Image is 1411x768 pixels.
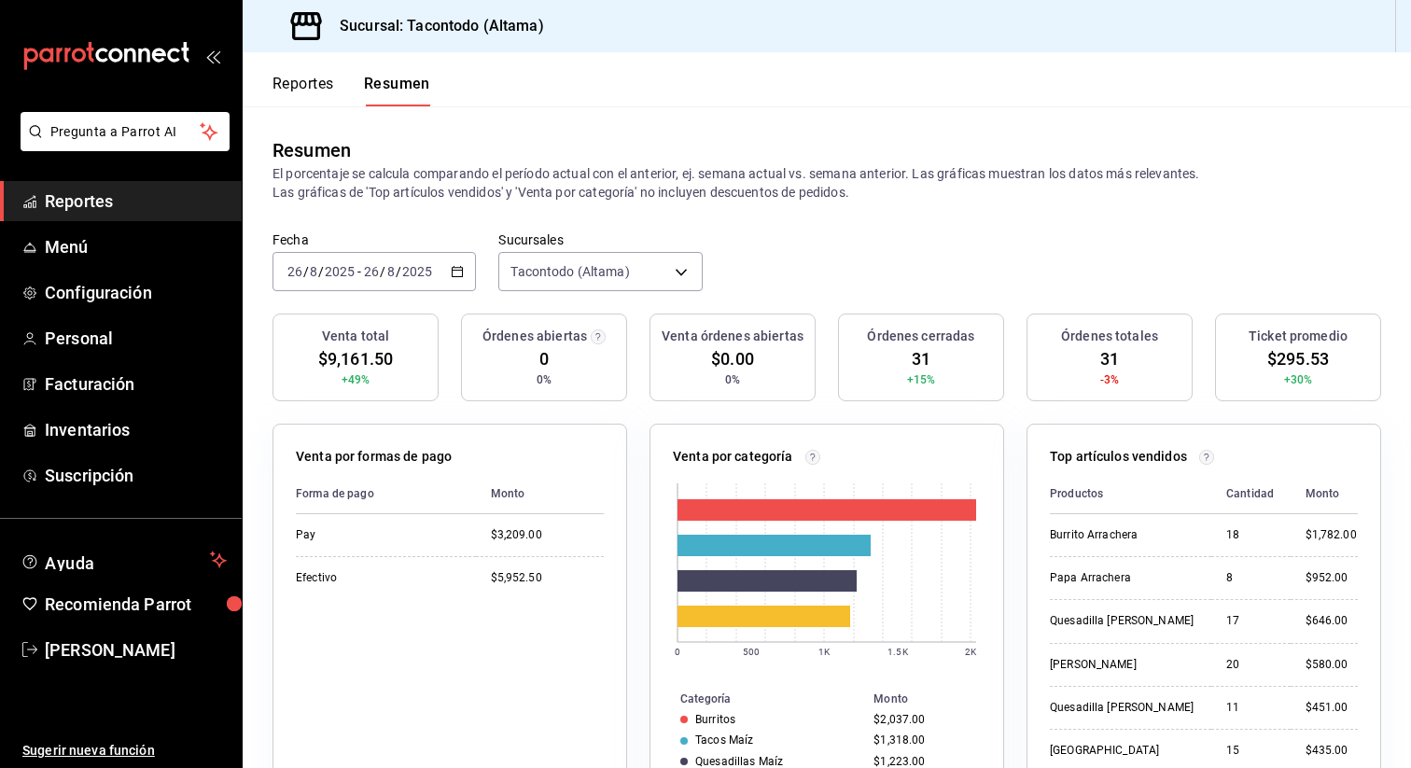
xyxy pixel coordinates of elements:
div: $952.00 [1306,570,1358,586]
span: Facturación [45,371,227,397]
h3: Órdenes abiertas [482,327,587,346]
th: Monto [476,474,604,514]
span: $9,161.50 [318,346,393,371]
div: 20 [1226,657,1275,673]
h3: Venta órdenes abiertas [662,327,803,346]
th: Categoría [650,689,866,709]
input: -- [386,264,396,279]
input: -- [309,264,318,279]
h3: Venta total [322,327,389,346]
span: $0.00 [711,346,754,371]
div: 17 [1226,613,1275,629]
input: ---- [401,264,433,279]
div: Papa Arrachera [1050,570,1196,586]
div: Tacos Maíz [695,733,753,747]
label: Sucursales [498,233,702,246]
span: - [357,264,361,279]
div: $451.00 [1306,700,1358,716]
div: $3,209.00 [491,527,604,543]
input: -- [286,264,303,279]
div: $1,318.00 [873,733,973,747]
h3: Sucursal: Tacontodo (Altama) [325,15,544,37]
h3: Órdenes totales [1061,327,1158,346]
div: $435.00 [1306,743,1358,759]
div: $1,782.00 [1306,527,1358,543]
div: [GEOGRAPHIC_DATA] [1050,743,1196,759]
div: Resumen [272,136,351,164]
th: Monto [1291,474,1358,514]
text: 2K [965,647,977,657]
span: [PERSON_NAME] [45,637,227,663]
span: +30% [1284,371,1313,388]
div: $5,952.50 [491,570,604,586]
div: $1,223.00 [873,755,973,768]
text: 0 [675,647,680,657]
div: 18 [1226,527,1275,543]
span: Ayuda [45,549,203,571]
button: open_drawer_menu [205,49,220,63]
span: Pregunta a Parrot AI [50,122,201,142]
span: Recomienda Parrot [45,592,227,617]
button: Pregunta a Parrot AI [21,112,230,151]
span: $295.53 [1267,346,1329,371]
h3: Órdenes cerradas [867,327,974,346]
span: Menú [45,234,227,259]
th: Forma de pago [296,474,476,514]
span: Inventarios [45,417,227,442]
span: Tacontodo (Altama) [510,262,629,281]
div: Burritos [695,713,735,726]
div: navigation tabs [272,75,430,106]
div: 15 [1226,743,1275,759]
span: +15% [907,371,936,388]
div: $580.00 [1306,657,1358,673]
span: Reportes [45,189,227,214]
input: -- [363,264,380,279]
div: Efectivo [296,570,461,586]
span: Sugerir nueva función [22,741,227,761]
span: 0% [725,371,740,388]
a: Pregunta a Parrot AI [13,135,230,155]
p: Top artículos vendidos [1050,447,1187,467]
span: / [318,264,324,279]
span: -3% [1100,371,1119,388]
text: 1.5K [887,647,908,657]
span: 0% [537,371,552,388]
div: $2,037.00 [873,713,973,726]
span: Configuración [45,280,227,305]
th: Productos [1050,474,1211,514]
span: Suscripción [45,463,227,488]
text: 1K [818,647,831,657]
div: $646.00 [1306,613,1358,629]
div: Quesadilla [PERSON_NAME] [1050,700,1196,716]
p: El porcentaje se calcula comparando el período actual con el anterior, ej. semana actual vs. sema... [272,164,1381,202]
div: Burrito Arrachera [1050,527,1196,543]
div: [PERSON_NAME] [1050,657,1196,673]
span: / [396,264,401,279]
th: Cantidad [1211,474,1290,514]
div: Quesadilla [PERSON_NAME] [1050,613,1196,629]
div: 8 [1226,570,1275,586]
span: / [303,264,309,279]
th: Monto [866,689,1003,709]
span: 31 [912,346,930,371]
p: Venta por categoría [673,447,793,467]
button: Reportes [272,75,334,106]
div: Pay [296,527,461,543]
span: 31 [1100,346,1119,371]
button: Resumen [364,75,430,106]
p: Venta por formas de pago [296,447,452,467]
span: +49% [342,371,370,388]
span: Personal [45,326,227,351]
div: 11 [1226,700,1275,716]
label: Fecha [272,233,476,246]
input: ---- [324,264,356,279]
div: Quesadillas Maíz [695,755,783,768]
h3: Ticket promedio [1249,327,1348,346]
text: 500 [743,647,760,657]
span: 0 [539,346,549,371]
span: / [380,264,385,279]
